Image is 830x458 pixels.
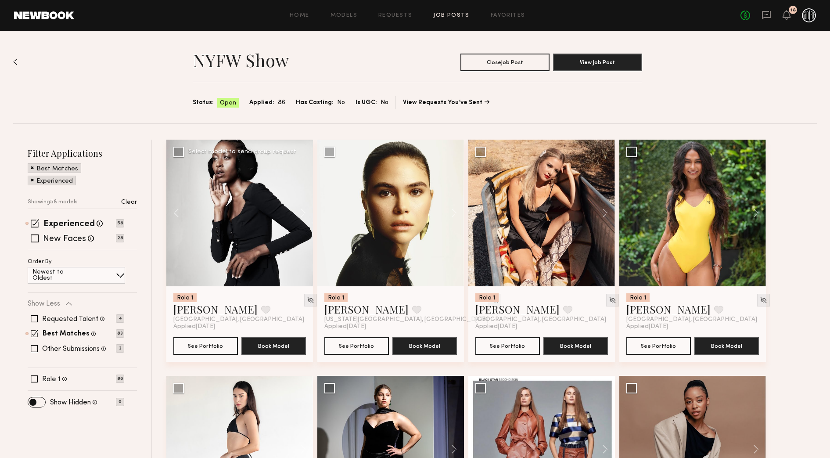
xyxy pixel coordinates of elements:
h2: Filter Applications [28,147,137,159]
button: See Portfolio [324,337,389,355]
a: Book Model [241,342,306,349]
a: [PERSON_NAME] [475,302,560,316]
a: Book Model [543,342,608,349]
a: Home [290,13,309,18]
p: 83 [116,329,124,338]
p: 58 [116,219,124,227]
label: Requested Talent [42,316,98,323]
button: Book Model [694,337,759,355]
button: View Job Post [553,54,642,71]
div: Applied [DATE] [475,323,608,330]
label: Other Submissions [42,346,100,353]
img: Unhide Model [307,296,314,304]
p: Experienced [36,178,73,184]
p: 86 [116,375,124,383]
div: Applied [DATE] [626,323,759,330]
p: Order By [28,259,52,265]
label: Experienced [43,220,95,229]
p: Showing 58 models [28,199,78,205]
button: Book Model [543,337,608,355]
a: Book Model [694,342,759,349]
span: Status: [193,98,214,108]
button: See Portfolio [475,337,540,355]
p: Best Matches [36,166,78,172]
a: Favorites [491,13,525,18]
span: Has Casting: [296,98,334,108]
a: [PERSON_NAME] [626,302,711,316]
label: New Faces [43,235,86,244]
a: Job Posts [433,13,470,18]
div: Role 1 [475,293,499,302]
a: Models [331,13,357,18]
span: Open [220,99,236,108]
label: Show Hidden [50,399,91,406]
div: Select model to send group request [188,149,296,155]
span: Applied: [249,98,274,108]
span: Is UGC: [356,98,377,108]
div: Role 1 [173,293,197,302]
p: Show Less [28,300,60,307]
div: 18 [790,8,796,13]
h1: NYFW Show [193,49,289,71]
span: [US_STATE][GEOGRAPHIC_DATA], [GEOGRAPHIC_DATA] [324,316,489,323]
a: [PERSON_NAME] [173,302,258,316]
label: Best Matches [43,331,90,338]
span: [GEOGRAPHIC_DATA], [GEOGRAPHIC_DATA] [173,316,304,323]
a: Book Model [392,342,457,349]
label: Role 1 [42,376,61,383]
span: No [381,98,388,108]
button: See Portfolio [173,337,238,355]
img: Back to previous page [13,58,18,65]
p: 28 [116,234,124,242]
p: 4 [116,314,124,323]
button: Book Model [241,337,306,355]
span: [GEOGRAPHIC_DATA], [GEOGRAPHIC_DATA] [626,316,757,323]
img: Unhide Model [760,296,767,304]
div: Applied [DATE] [173,323,306,330]
p: Newest to Oldest [32,269,85,281]
button: See Portfolio [626,337,691,355]
a: Requests [378,13,412,18]
button: Book Model [392,337,457,355]
a: [PERSON_NAME] [324,302,409,316]
p: 0 [116,398,124,406]
button: CloseJob Post [460,54,550,71]
a: View Requests You’ve Sent [403,100,489,106]
p: 3 [116,344,124,353]
div: Role 1 [626,293,650,302]
div: Applied [DATE] [324,323,457,330]
span: 86 [278,98,285,108]
p: Clear [121,199,137,206]
div: Role 1 [324,293,348,302]
span: [GEOGRAPHIC_DATA], [GEOGRAPHIC_DATA] [475,316,606,323]
span: No [337,98,345,108]
img: Unhide Model [609,296,616,304]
